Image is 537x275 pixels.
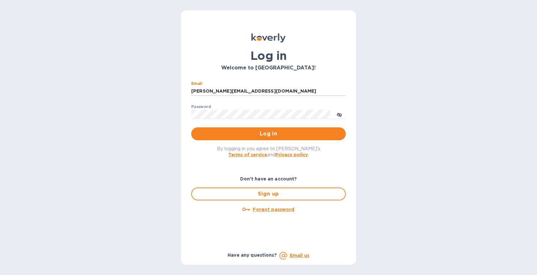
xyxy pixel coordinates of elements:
[191,87,346,96] input: Enter email address
[191,49,346,62] h1: Log in
[333,108,346,121] button: toggle password visibility
[191,65,346,71] h3: Welcome to [GEOGRAPHIC_DATA]!
[290,253,309,258] a: Email us
[251,33,286,42] img: Koverly
[253,207,294,212] u: Forgot password
[191,105,211,109] label: Password
[191,82,203,86] label: Email
[191,188,346,200] button: Sign up
[228,152,267,157] a: Terms of service
[275,152,308,157] a: Privacy policy
[228,252,277,258] b: Have any questions?
[197,190,340,198] span: Sign up
[217,146,320,157] span: By logging in you agree to [PERSON_NAME]'s and .
[196,130,341,138] span: Log in
[191,127,346,140] button: Log in
[240,176,297,181] b: Don't have an account?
